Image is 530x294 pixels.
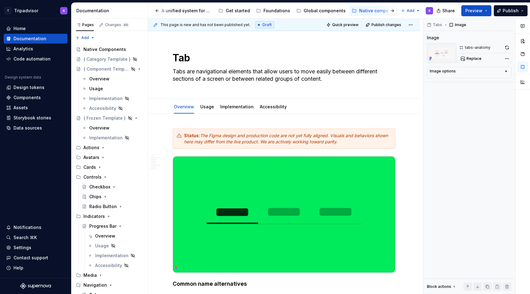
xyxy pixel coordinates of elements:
[85,231,145,241] a: Overview
[5,75,41,80] div: Design system data
[254,6,293,16] a: Foundations
[184,133,389,144] em: The Figma design and production code are not yet fully aligned. Visuals and behaviors shown here ...
[494,5,528,16] button: Publish
[63,8,65,13] div: K
[4,34,67,44] a: Documentation
[359,8,401,14] div: Native components
[79,192,145,202] a: Chips
[430,69,509,76] button: Image options
[105,22,129,27] div: Changes
[83,154,99,161] div: Avatars
[79,74,145,84] a: Overview
[174,104,194,109] a: Overview
[95,253,129,259] div: Implementation
[171,100,197,113] div: Overview
[74,153,145,162] div: Avatars
[89,125,109,131] div: Overview
[4,243,67,253] a: Settings
[83,174,102,180] div: Controls
[430,69,456,74] div: Image options
[442,8,455,14] span: Share
[83,282,107,288] div: Navigation
[74,113,145,123] a: { Frozen Template }
[427,35,439,41] div: Image
[433,22,442,27] span: Tabs
[122,22,129,27] span: 40
[1,4,70,17] button: TTripadvisorK
[79,123,145,133] a: Overview
[13,36,46,42] div: Documentation
[83,66,129,72] div: { Component Template }
[4,113,67,123] a: Storybook stories
[83,145,99,151] div: Actions
[4,103,67,113] a: Assets
[4,233,67,242] button: Search ⌘K
[83,272,97,278] div: Media
[503,8,519,14] span: Publish
[83,115,126,121] div: { Frozen Template }
[74,33,97,42] button: Add
[173,280,247,287] strong: Common name alternatives
[83,213,105,219] div: Indicators
[74,211,145,221] div: Indicators
[74,270,145,280] div: Media
[427,43,456,63] img: 83d94d99-4a4d-4d1f-9fdb-ec17f40c7212.png
[79,84,145,94] a: Usage
[79,103,145,113] a: Accessibility
[74,44,145,54] a: Native Components
[89,95,123,102] div: Implementation
[74,172,145,182] div: Controls
[4,83,67,92] a: Design tokens
[76,8,145,14] div: Documentation
[89,86,103,92] div: Usage
[74,143,145,153] div: Actions
[13,245,31,251] div: Settings
[20,283,51,289] svg: Supernova Logo
[427,282,457,291] div: Block actions
[79,221,145,231] a: Progress Bar
[4,24,67,33] a: Home
[13,234,37,241] div: Search ⌘K
[152,5,398,17] div: Page tree
[263,8,290,14] div: Foundations
[260,104,287,109] a: Accessibility
[79,133,145,143] a: Implementation
[371,22,401,27] span: Publish changes
[4,54,67,64] a: Code automation
[427,284,451,289] div: Block actions
[89,105,116,111] div: Accessibility
[4,44,67,54] a: Analytics
[95,262,122,269] div: Accessibility
[74,64,145,74] a: { Component Template }
[218,100,256,113] div: Implementation
[13,224,41,230] div: Notifications
[216,6,252,16] a: Get started
[200,104,214,109] a: Usage
[89,135,123,141] div: Implementation
[79,182,145,192] a: Checkbox
[220,104,254,109] a: Implementation
[467,56,482,61] span: Replace
[461,5,491,16] button: Preview
[226,8,250,14] div: Get started
[76,22,94,27] div: Pages
[465,45,490,50] div: tabs-anatomy
[4,93,67,103] a: Components
[13,255,48,261] div: Contact support
[4,7,12,14] div: T
[160,22,250,27] span: This page is new and has not been published yet.
[399,6,422,15] button: Add
[4,123,67,133] a: Data sources
[13,105,28,111] div: Assets
[198,100,217,113] div: Usage
[152,6,215,16] a: A unified system for every journey.
[294,6,348,16] a: Global components
[74,280,145,290] div: Navigation
[4,222,67,232] button: Notifications
[85,251,145,261] a: Implementation
[263,22,272,27] span: Draft
[89,223,117,229] div: Progress Bar
[349,6,404,16] a: Native components
[433,5,459,16] button: Share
